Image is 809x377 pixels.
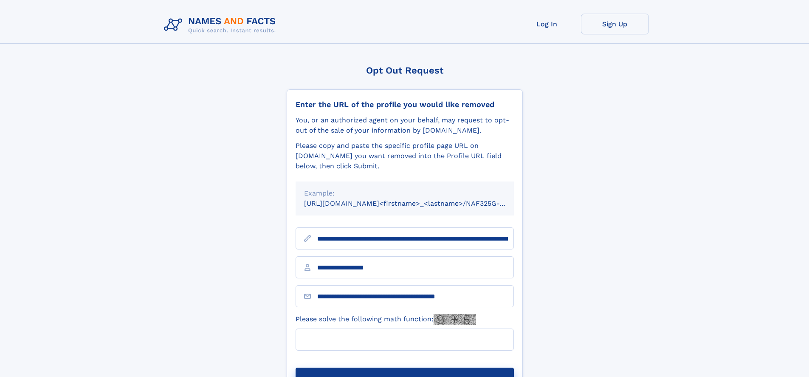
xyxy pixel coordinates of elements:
[296,141,514,171] div: Please copy and paste the specific profile page URL on [DOMAIN_NAME] you want removed into the Pr...
[161,14,283,37] img: Logo Names and Facts
[304,188,505,198] div: Example:
[287,65,523,76] div: Opt Out Request
[296,115,514,136] div: You, or an authorized agent on your behalf, may request to opt-out of the sale of your informatio...
[296,314,476,325] label: Please solve the following math function:
[581,14,649,34] a: Sign Up
[296,100,514,109] div: Enter the URL of the profile you would like removed
[513,14,581,34] a: Log In
[304,199,530,207] small: [URL][DOMAIN_NAME]<firstname>_<lastname>/NAF325G-xxxxxxxx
